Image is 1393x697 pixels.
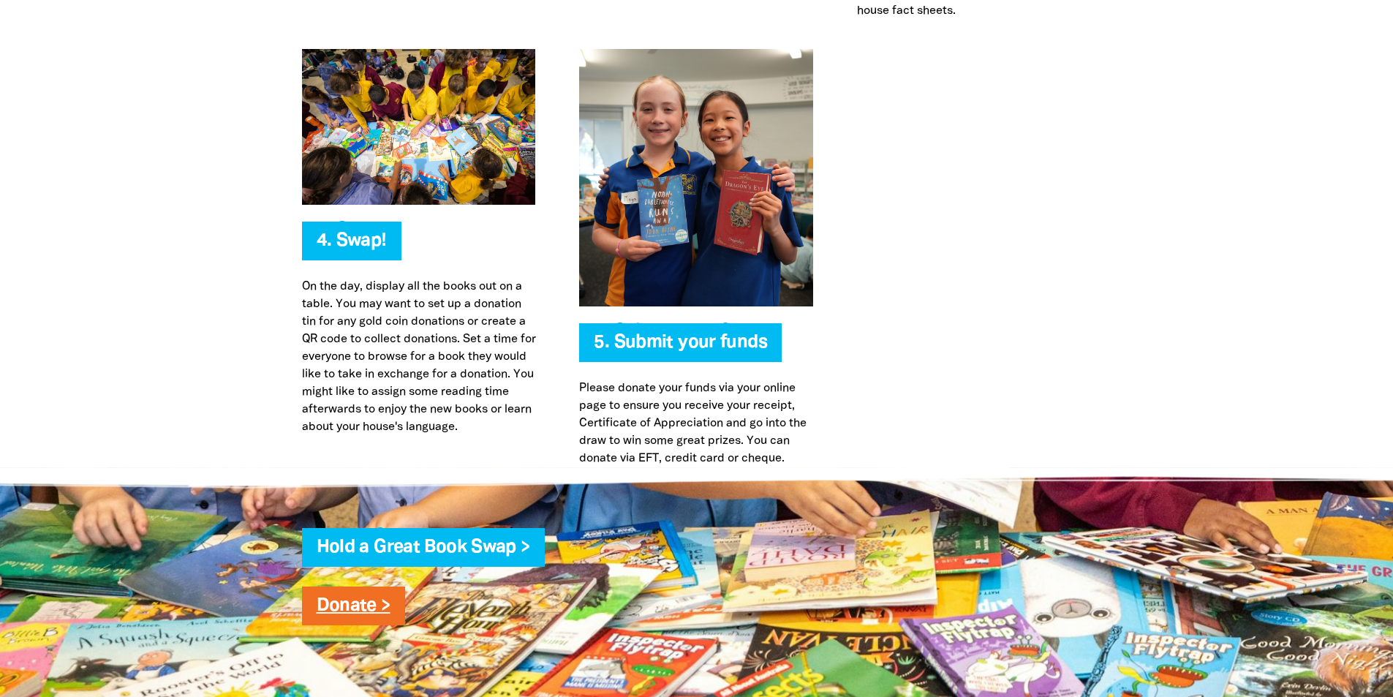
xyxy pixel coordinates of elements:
[317,233,387,260] span: 4. Swap!
[317,598,390,614] a: Donate >
[302,278,536,436] p: On the day, display all the books out on a table. You may want to set up a donation tin for any g...
[579,380,813,467] p: Please donate your funds via your online page to ensure you receive your receipt, Certificate of ...
[317,539,530,556] a: Hold a Great Book Swap >
[302,49,536,205] img: Swap!
[579,49,813,306] img: Submit your funds
[594,334,767,362] span: 5. Submit your funds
